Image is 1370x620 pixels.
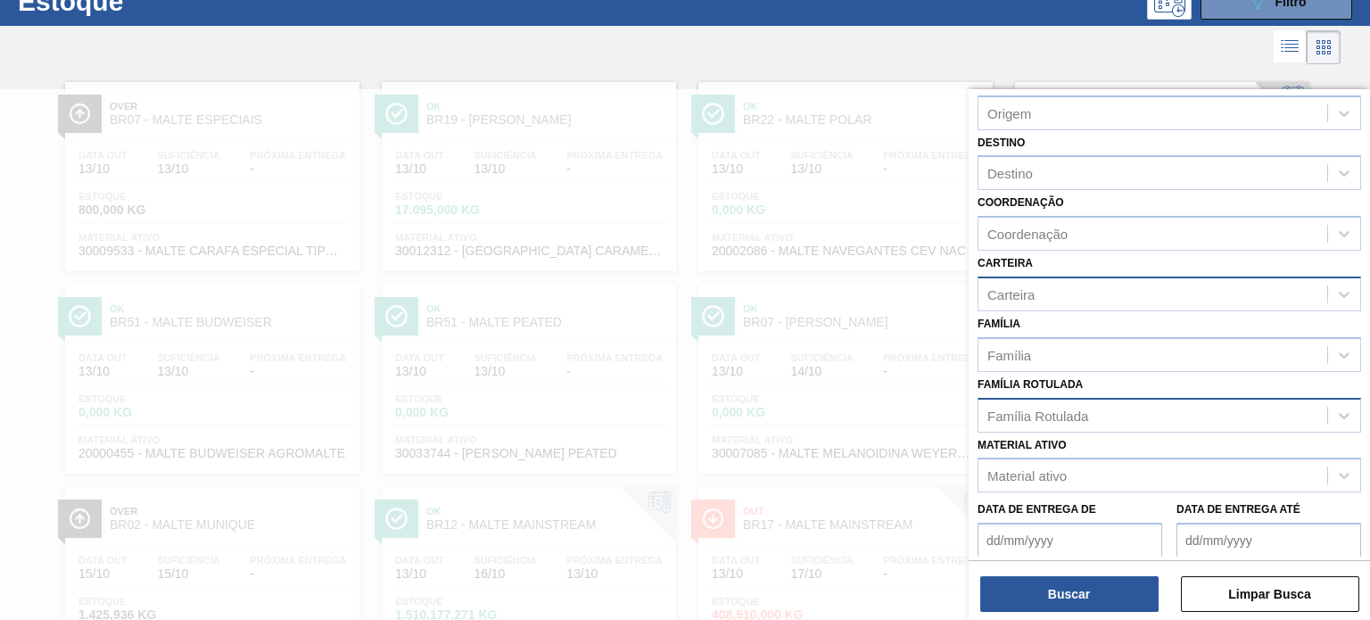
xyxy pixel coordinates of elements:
[1176,503,1300,516] label: Data de Entrega até
[685,69,1002,271] a: ÍconeOkBR22 - MALTE POLARData out13/10Suficiência13/10Próxima Entrega-Estoque0,000 KGMaterial ati...
[987,408,1088,423] div: Família Rotulada
[1176,523,1361,558] input: dd/mm/yyyy
[978,523,1162,558] input: dd/mm/yyyy
[978,503,1096,516] label: Data de Entrega de
[987,347,1031,362] div: Família
[987,468,1067,484] div: Material ativo
[987,105,1031,120] div: Origem
[978,318,1020,330] label: Família
[1274,30,1307,64] div: Visão em Lista
[52,69,368,271] a: ÍconeOverBR07 - MALTE ESPECIAISData out13/10Suficiência13/10Próxima Entrega-Estoque800,000 KGMate...
[1002,69,1318,271] a: ÍconeOutBR16 - MALTE TRADITIONALData out13/10Suficiência13/10Próxima Entrega-Estoque0,000 KGMater...
[987,286,1035,302] div: Carteira
[1307,30,1341,64] div: Visão em Cards
[368,69,685,271] a: ÍconeOkBR19 - [PERSON_NAME]Data out13/10Suficiência13/10Próxima Entrega-Estoque17.095,000 KGMater...
[978,439,1067,451] label: Material ativo
[978,257,1033,269] label: Carteira
[978,136,1025,149] label: Destino
[987,166,1033,181] div: Destino
[987,227,1068,242] div: Coordenação
[978,196,1064,209] label: Coordenação
[978,378,1083,391] label: Família Rotulada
